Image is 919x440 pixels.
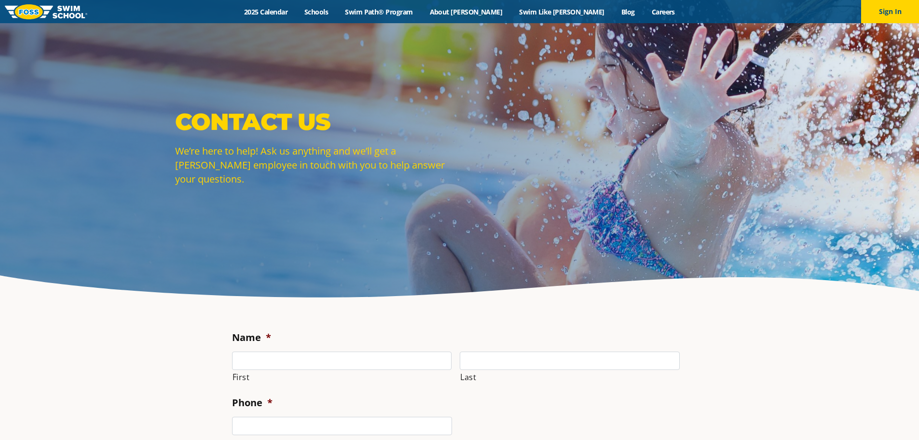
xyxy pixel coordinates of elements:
a: Blog [613,7,643,16]
p: We’re here to help! Ask us anything and we’ll get a [PERSON_NAME] employee in touch with you to h... [175,144,455,186]
label: Phone [232,397,273,409]
a: Careers [643,7,683,16]
a: Schools [296,7,337,16]
input: Last name [460,352,680,370]
p: Contact Us [175,107,455,136]
label: Name [232,331,271,344]
label: Last [460,370,680,384]
a: 2025 Calendar [236,7,296,16]
input: First name [232,352,452,370]
a: About [PERSON_NAME] [421,7,511,16]
label: First [233,370,452,384]
img: FOSS Swim School Logo [5,4,87,19]
a: Swim Like [PERSON_NAME] [511,7,613,16]
a: Swim Path® Program [337,7,421,16]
